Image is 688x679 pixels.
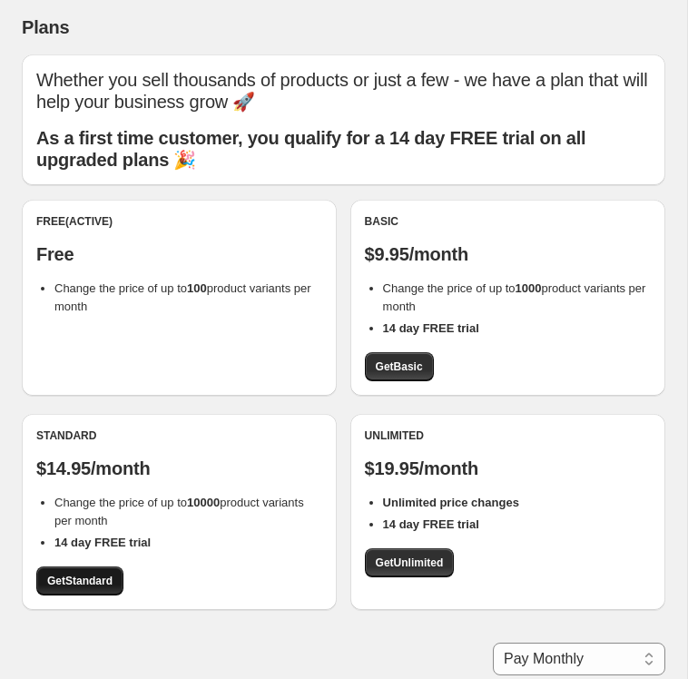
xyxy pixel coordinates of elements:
[365,352,434,381] a: GetBasic
[54,536,151,549] b: 14 day FREE trial
[383,517,479,531] b: 14 day FREE trial
[54,496,304,527] span: Change the price of up to product variants per month
[22,17,69,37] span: Plans
[365,548,455,577] a: GetUnlimited
[516,281,542,295] b: 1000
[187,496,220,509] b: 10000
[365,458,651,479] p: $19.95/month
[36,458,322,479] p: $14.95/month
[376,359,423,374] span: Get Basic
[36,243,322,265] p: Free
[365,214,651,229] div: Basic
[383,321,479,335] b: 14 day FREE trial
[54,281,311,313] span: Change the price of up to product variants per month
[365,428,651,443] div: Unlimited
[36,428,322,443] div: Standard
[376,556,444,570] span: Get Unlimited
[47,574,113,588] span: Get Standard
[36,566,123,595] a: GetStandard
[36,128,585,170] b: As a first time customer, you qualify for a 14 day FREE trial on all upgraded plans 🎉
[36,214,322,229] div: Free (Active)
[36,69,651,113] p: Whether you sell thousands of products or just a few - we have a plan that will help your busines...
[383,496,519,509] b: Unlimited price changes
[187,281,207,295] b: 100
[383,281,646,313] span: Change the price of up to product variants per month
[365,243,651,265] p: $9.95/month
